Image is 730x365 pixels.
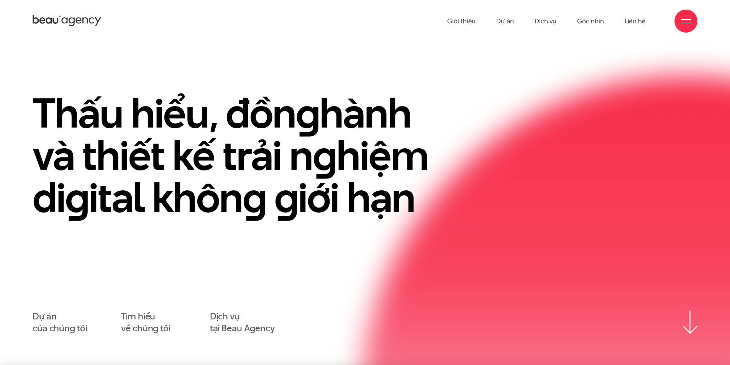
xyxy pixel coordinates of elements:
a: Tìm hiểuvề chúng tôi [121,311,171,334]
en: g [243,169,266,226]
h1: Thấu hiểu, đồn hành và thiết kế trải n hiệm di ital khôn iới hạn [33,92,454,218]
en: g [313,126,336,184]
en: g [65,169,89,226]
a: Dự áncủa chúng tôi [33,311,87,334]
a: Dịch vụtại Beau Agency [210,311,275,334]
en: g [274,169,298,226]
en: g [296,84,320,142]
